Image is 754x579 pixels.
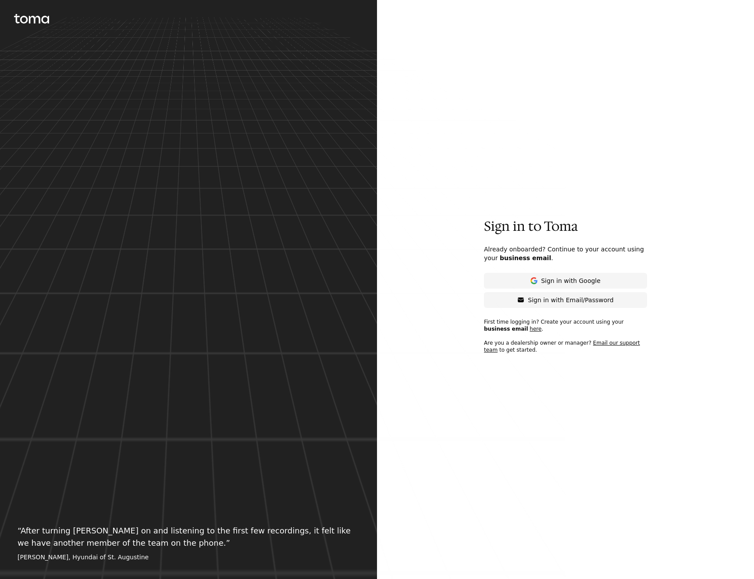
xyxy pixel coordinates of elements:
button: Sign in with Google [484,273,647,289]
p: Sign in with Email/Password [528,296,613,304]
p: “ After turning [PERSON_NAME] on and listening to the first few recordings, it felt like we have ... [18,525,359,549]
p: Already onboarded? Continue to your account using your . [484,245,647,262]
button: Sign in with Email/Password [484,292,647,308]
p: Sign in with Google [541,276,601,285]
span: business email [484,326,528,332]
p: Sign in to Toma [484,219,647,234]
span: business email [500,254,551,261]
p: First time logging in? Create your account using your . Are you a dealership owner or manager? to... [484,318,647,360]
a: here [530,326,541,332]
a: Email our support team [484,340,640,353]
footer: [PERSON_NAME], Hyundai of St. Augustine [18,553,359,561]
